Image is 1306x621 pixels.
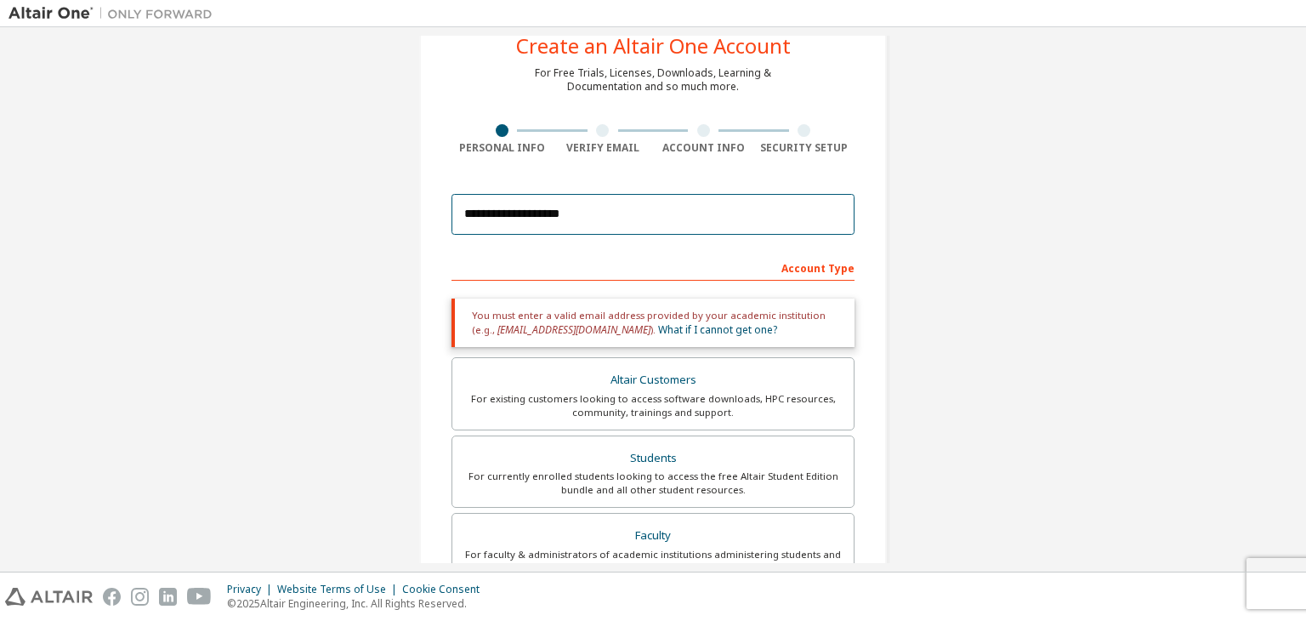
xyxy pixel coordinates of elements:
img: linkedin.svg [159,588,177,606]
div: For faculty & administrators of academic institutions administering students and accessing softwa... [463,548,843,575]
div: Account Info [653,141,754,155]
div: For Free Trials, Licenses, Downloads, Learning & Documentation and so much more. [535,66,771,94]
div: You must enter a valid email address provided by your academic institution (e.g., ). [451,299,855,347]
div: Faculty [463,524,843,548]
div: For existing customers looking to access software downloads, HPC resources, community, trainings ... [463,392,843,419]
div: Students [463,447,843,470]
div: Verify Email [553,141,654,155]
img: instagram.svg [131,588,149,606]
img: facebook.svg [103,588,121,606]
span: [EMAIL_ADDRESS][DOMAIN_NAME] [497,322,650,337]
div: Account Type [451,254,855,281]
a: What if I cannot get one? [658,322,777,337]
div: Website Terms of Use [277,583,402,596]
div: Personal Info [451,141,553,155]
div: Create an Altair One Account [516,36,791,56]
div: Cookie Consent [402,583,490,596]
img: youtube.svg [187,588,212,606]
div: Privacy [227,583,277,596]
div: Altair Customers [463,368,843,392]
p: © 2025 Altair Engineering, Inc. All Rights Reserved. [227,596,490,611]
img: altair_logo.svg [5,588,93,606]
img: Altair One [9,5,221,22]
div: Security Setup [754,141,855,155]
div: For currently enrolled students looking to access the free Altair Student Edition bundle and all ... [463,470,843,497]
